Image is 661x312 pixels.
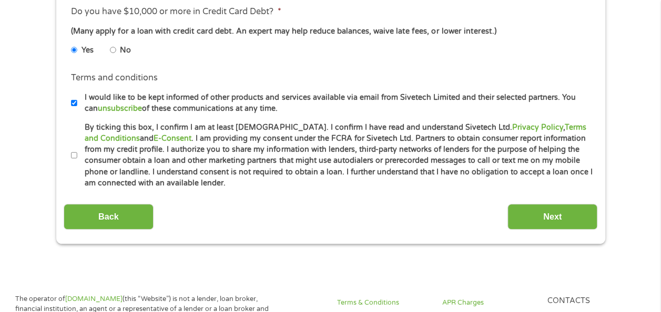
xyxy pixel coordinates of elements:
[98,104,142,113] a: unsubscribe
[85,123,586,143] a: Terms and Conditions
[82,45,94,56] label: Yes
[120,45,131,56] label: No
[71,72,158,84] label: Terms and conditions
[442,298,535,308] a: APR Charges
[337,298,430,308] a: Terms & Conditions
[71,6,281,17] label: Do you have $10,000 or more in Credit Card Debt?
[547,296,639,306] h4: Contacts
[512,123,563,132] a: Privacy Policy
[154,134,191,143] a: E-Consent
[65,295,123,303] a: [DOMAIN_NAME]
[77,92,593,115] label: I would like to be kept informed of other products and services available via email from Sivetech...
[64,204,154,230] input: Back
[71,26,589,37] div: (Many apply for a loan with credit card debt. An expert may help reduce balances, waive late fees...
[507,204,597,230] input: Next
[77,122,593,189] label: By ticking this box, I confirm I am at least [DEMOGRAPHIC_DATA]. I confirm I have read and unders...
